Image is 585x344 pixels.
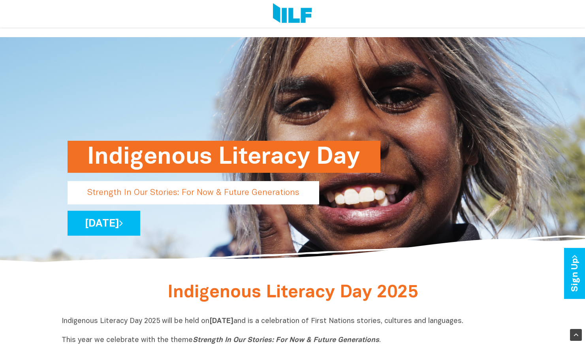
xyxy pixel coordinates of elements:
[273,3,312,25] img: Logo
[193,337,379,344] i: Strength In Our Stories: For Now & Future Generations
[209,318,233,325] b: [DATE]
[68,211,140,236] a: [DATE]
[68,181,319,204] p: Strength In Our Stories: For Now & Future Generations
[87,141,361,173] h1: Indigenous Literacy Day
[167,285,418,301] span: Indigenous Literacy Day 2025
[570,329,582,341] div: Scroll Back to Top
